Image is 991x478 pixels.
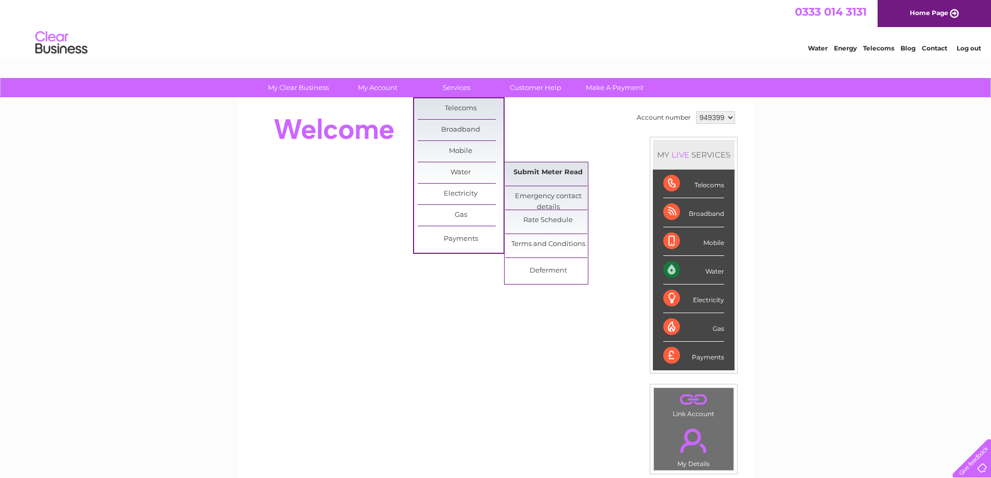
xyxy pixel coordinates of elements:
[795,5,867,18] a: 0333 014 3131
[414,78,499,97] a: Services
[418,120,504,140] a: Broadband
[663,198,724,227] div: Broadband
[663,170,724,198] div: Telecoms
[653,387,734,420] td: Link Account
[418,141,504,162] a: Mobile
[653,140,735,170] div: MY SERVICES
[418,98,504,119] a: Telecoms
[250,6,742,50] div: Clear Business is a trading name of Verastar Limited (registered in [GEOGRAPHIC_DATA] No. 3667643...
[418,184,504,204] a: Electricity
[572,78,658,97] a: Make A Payment
[834,44,857,52] a: Energy
[657,422,731,459] a: .
[663,313,724,342] div: Gas
[505,186,591,207] a: Emergency contact details
[505,234,591,255] a: Terms and Conditions
[35,27,88,59] img: logo.png
[900,44,916,52] a: Blog
[418,229,504,250] a: Payments
[418,162,504,183] a: Water
[634,109,693,126] td: Account number
[922,44,947,52] a: Contact
[255,78,341,97] a: My Clear Business
[863,44,894,52] a: Telecoms
[505,261,591,281] a: Deferment
[808,44,828,52] a: Water
[653,420,734,471] td: My Details
[957,44,981,52] a: Log out
[663,227,724,256] div: Mobile
[505,162,591,183] a: Submit Meter Read
[670,150,691,160] div: LIVE
[663,256,724,285] div: Water
[657,391,731,409] a: .
[334,78,420,97] a: My Account
[418,205,504,226] a: Gas
[493,78,578,97] a: Customer Help
[663,342,724,370] div: Payments
[663,285,724,313] div: Electricity
[505,210,591,231] a: Rate Schedule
